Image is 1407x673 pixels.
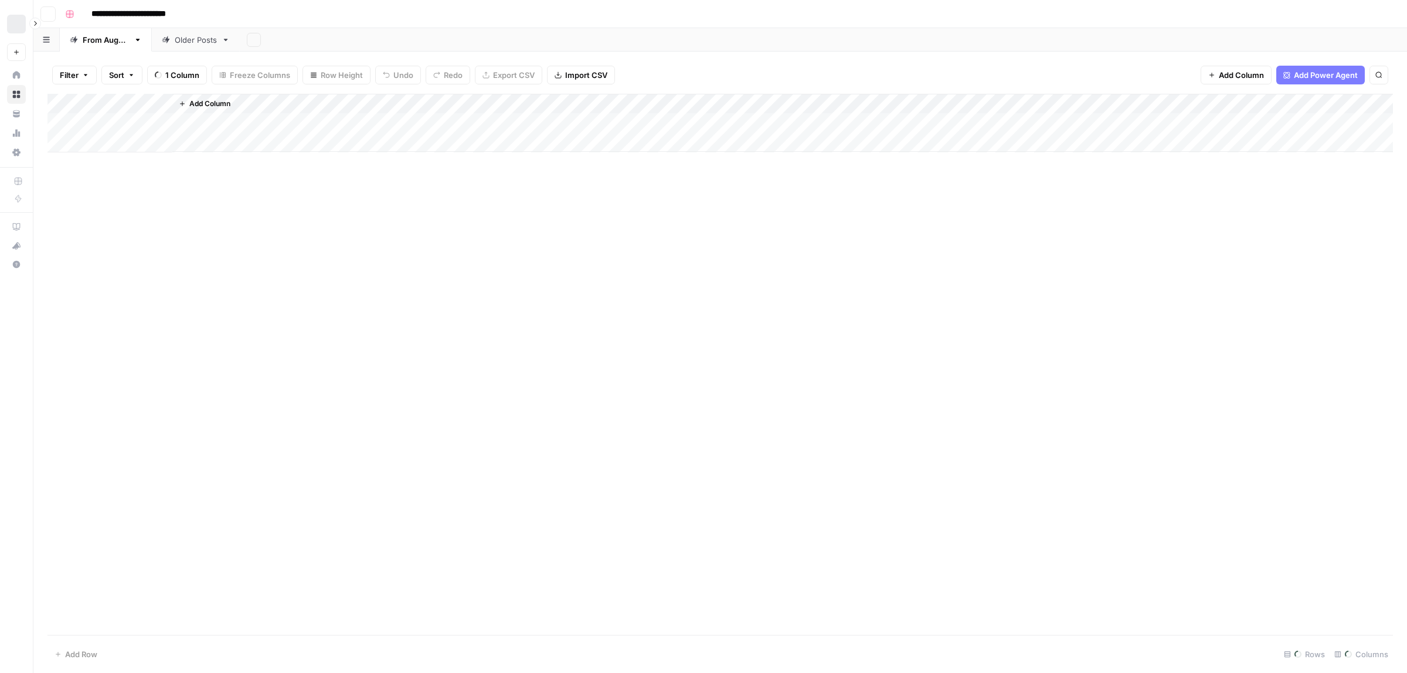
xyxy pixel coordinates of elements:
[189,98,230,109] span: Add Column
[444,69,463,81] span: Redo
[147,66,207,84] button: 1 Column
[7,124,26,142] a: Usage
[212,66,298,84] button: Freeze Columns
[426,66,470,84] button: Redo
[1201,66,1272,84] button: Add Column
[65,648,97,660] span: Add Row
[60,69,79,81] span: Filter
[60,28,152,52] a: From [DATE]
[8,237,25,254] div: What's new?
[375,66,421,84] button: Undo
[47,645,104,664] button: Add Row
[175,34,217,46] div: Older Posts
[493,69,535,81] span: Export CSV
[1219,69,1264,81] span: Add Column
[230,69,290,81] span: Freeze Columns
[165,69,199,81] span: 1 Column
[7,85,26,104] a: Browse
[393,69,413,81] span: Undo
[1330,645,1393,664] div: Columns
[83,34,129,46] div: From [DATE]
[303,66,371,84] button: Row Height
[152,28,240,52] a: Older Posts
[321,69,363,81] span: Row Height
[1276,66,1365,84] button: Add Power Agent
[7,143,26,162] a: Settings
[7,104,26,123] a: Your Data
[52,66,97,84] button: Filter
[565,69,607,81] span: Import CSV
[7,217,26,236] a: AirOps Academy
[547,66,615,84] button: Import CSV
[475,66,542,84] button: Export CSV
[1294,69,1358,81] span: Add Power Agent
[109,69,124,81] span: Sort
[7,66,26,84] a: Home
[7,255,26,274] button: Help + Support
[174,96,235,111] button: Add Column
[1279,645,1330,664] div: Rows
[101,66,142,84] button: Sort
[7,236,26,255] button: What's new?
